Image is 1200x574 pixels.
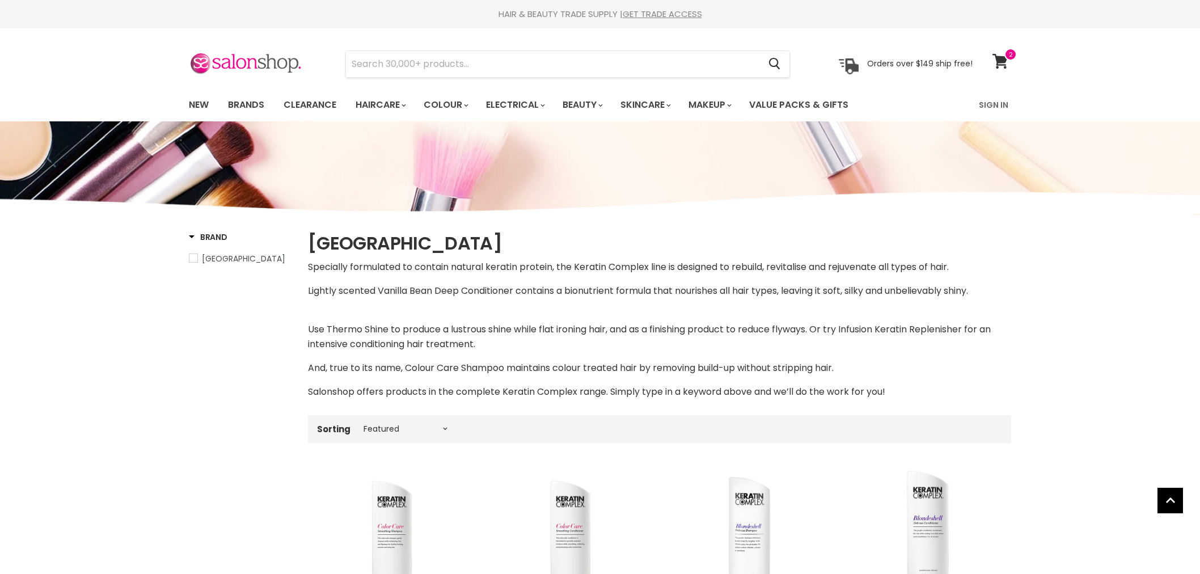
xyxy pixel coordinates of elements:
[175,9,1025,20] div: HAIR & BEAUTY TRADE SUPPLY |
[741,93,857,117] a: Value Packs & Gifts
[180,93,217,117] a: New
[680,93,738,117] a: Makeup
[189,252,294,265] a: Keratin Complex
[972,93,1015,117] a: Sign In
[867,58,973,69] p: Orders over $149 ship free!
[623,8,702,20] a: GET TRADE ACCESS
[612,93,678,117] a: Skincare
[308,231,1011,255] h1: [GEOGRAPHIC_DATA]
[554,93,610,117] a: Beauty
[346,51,759,77] input: Search
[175,88,1025,121] nav: Main
[202,253,285,264] span: [GEOGRAPHIC_DATA]
[478,93,552,117] a: Electrical
[415,93,475,117] a: Colour
[759,51,789,77] button: Search
[308,260,1011,275] p: Specially formulated to contain natural keratin protein, the Keratin Complex line is designed to ...
[308,260,1011,399] div: Lightly scented Vanilla Bean Deep Conditioner contains a bionutrient formula that nourishes all h...
[317,424,350,434] label: Sorting
[189,231,227,243] h3: Brand
[308,322,1011,352] p: Use Thermo Shine to produce a lustrous shine while flat ironing hair, and as a finishing product ...
[308,361,1011,375] p: And, true to its name, Colour Care Shampoo maintains colour treated hair by removing build-up wit...
[347,93,413,117] a: Haircare
[345,50,790,78] form: Product
[180,88,915,121] ul: Main menu
[275,93,345,117] a: Clearance
[219,93,273,117] a: Brands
